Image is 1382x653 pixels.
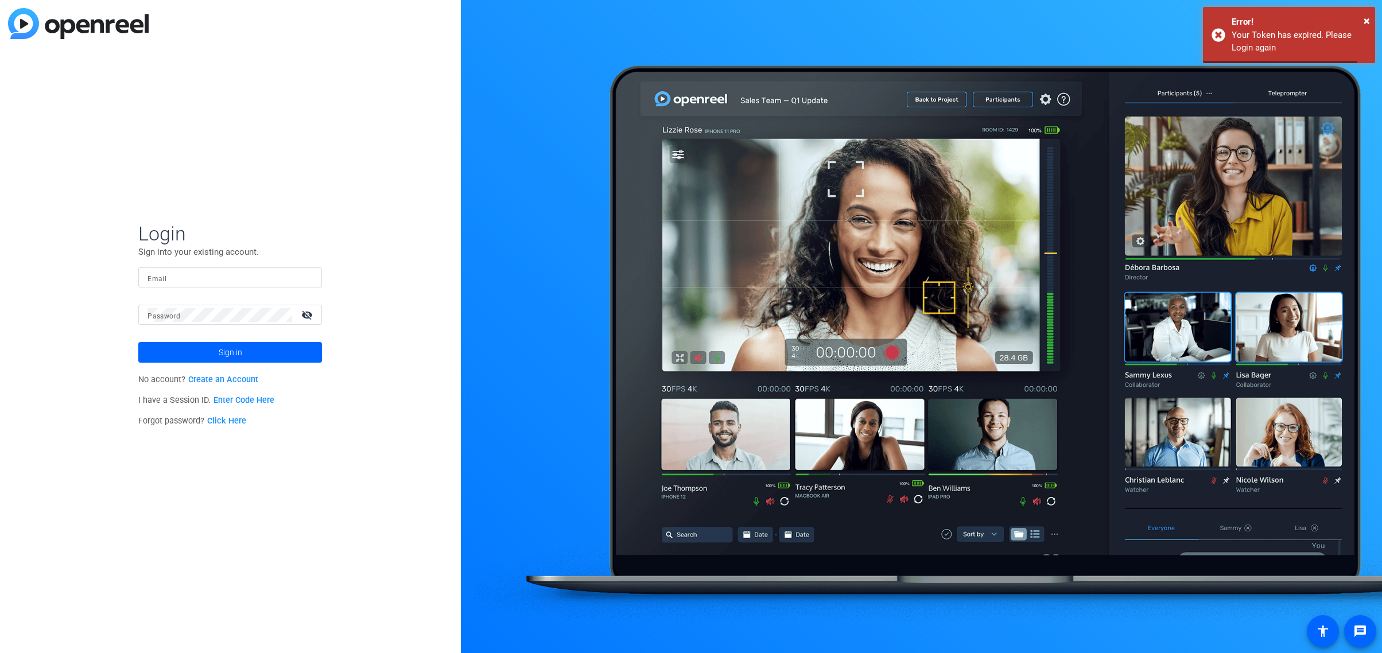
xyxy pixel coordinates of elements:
span: Forgot password? [138,416,246,426]
mat-label: Password [147,312,180,320]
mat-label: Email [147,275,166,283]
span: No account? [138,375,258,384]
a: Enter Code Here [213,395,274,405]
p: Sign into your existing account. [138,246,322,258]
mat-icon: message [1353,624,1367,638]
mat-icon: visibility_off [294,306,322,323]
input: Enter Email Address [147,271,313,285]
button: Sign in [138,342,322,363]
span: × [1364,14,1370,28]
button: Close [1364,12,1370,29]
span: Sign in [219,338,242,367]
div: Error! [1232,15,1367,29]
mat-icon: accessibility [1316,624,1330,638]
div: Your Token has expired. Please Login again [1232,29,1367,55]
span: Login [138,221,322,246]
a: Click Here [207,416,246,426]
span: I have a Session ID. [138,395,274,405]
img: blue-gradient.svg [8,8,149,39]
a: Create an Account [188,375,258,384]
